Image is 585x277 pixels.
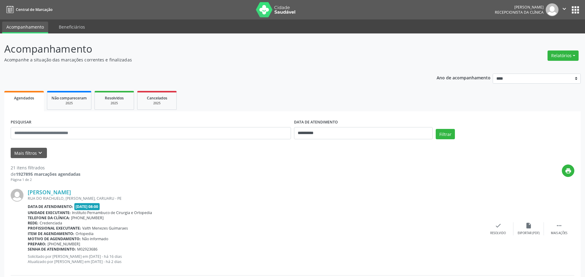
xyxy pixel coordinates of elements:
div: [PERSON_NAME] [495,5,544,10]
button: print [562,164,574,177]
b: Preparo: [28,241,46,247]
button:  [558,3,570,16]
b: Rede: [28,220,38,226]
div: Exportar (PDF) [518,231,540,235]
i: check [495,222,502,229]
button: Mais filtroskeyboard_arrow_down [11,148,47,158]
div: 2025 [51,101,87,106]
p: Ano de acompanhamento [437,74,491,81]
b: Profissional executante: [28,226,81,231]
span: [DATE] 08:00 [74,203,100,210]
label: DATA DE ATENDIMENTO [294,118,338,127]
span: Cancelados [147,95,167,101]
div: Mais ações [551,231,567,235]
a: Central de Marcação [4,5,52,15]
span: Credenciada [40,220,62,226]
div: 2025 [99,101,129,106]
button: Filtrar [436,129,455,139]
p: Acompanhamento [4,41,408,57]
i: insert_drive_file [525,222,532,229]
p: Solicitado por [PERSON_NAME] em [DATE] - há 16 dias Atualizado por [PERSON_NAME] em [DATE] - há 2... [28,254,483,264]
b: Data de atendimento: [28,204,73,209]
div: Página 1 de 2 [11,177,80,182]
b: Telefone da clínica: [28,215,70,220]
i: print [565,168,572,174]
span: Não compareceram [51,95,87,101]
i:  [556,222,562,229]
span: [PHONE_NUMBER] [48,241,80,247]
a: [PERSON_NAME] [28,189,71,196]
strong: 1927895 marcações agendadas [16,171,80,177]
img: img [546,3,558,16]
span: M02923686 [77,247,97,252]
span: Instituto Pernambuco de Cirurgia e Ortopedia [72,210,152,215]
i: keyboard_arrow_down [37,150,44,156]
div: Resolvido [490,231,506,235]
i:  [561,5,568,12]
b: Motivo de agendamento: [28,236,81,241]
span: Resolvidos [105,95,124,101]
div: de [11,171,80,177]
b: Item de agendamento: [28,231,74,236]
a: Acompanhamento [2,22,48,33]
b: Senha de atendimento: [28,247,76,252]
button: Relatórios [548,50,579,61]
span: Não informado [82,236,108,241]
img: img [11,189,23,202]
a: Beneficiários [55,22,89,32]
span: Ortopedia [76,231,94,236]
span: Valth Menezes Guimaraes [82,226,128,231]
span: [PHONE_NUMBER] [71,215,104,220]
label: PESQUISAR [11,118,31,127]
p: Acompanhe a situação das marcações correntes e finalizadas [4,57,408,63]
div: RUA DO RIACHUELO, [PERSON_NAME], CARUARU - PE [28,196,483,201]
div: 21 itens filtrados [11,164,80,171]
span: Agendados [14,95,34,101]
button: apps [570,5,581,15]
div: 2025 [142,101,172,106]
span: Central de Marcação [16,7,52,12]
span: Recepcionista da clínica [495,10,544,15]
b: Unidade executante: [28,210,71,215]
